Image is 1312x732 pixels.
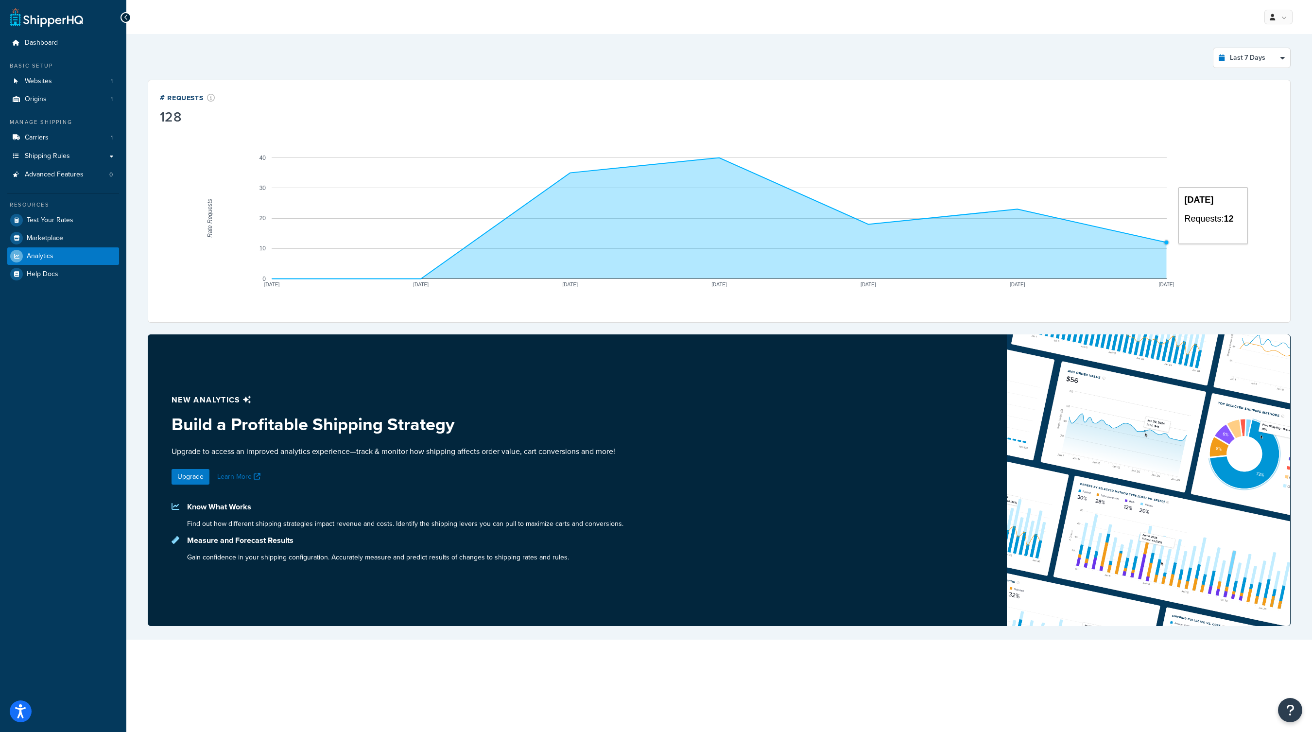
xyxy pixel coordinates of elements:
[25,152,70,160] span: Shipping Rules
[160,92,215,103] div: # Requests
[1185,214,1224,224] span: Requests:
[172,469,209,485] a: Upgrade
[109,171,113,179] span: 0
[259,215,266,222] text: 20
[1185,195,1214,205] span: [DATE]
[7,118,119,126] div: Manage Shipping
[7,265,119,283] a: Help Docs
[111,134,113,142] span: 1
[414,282,429,287] text: [DATE]
[207,199,213,237] text: Rate Requests
[264,282,280,287] text: [DATE]
[7,90,119,108] a: Origins1
[25,77,52,86] span: Websites
[1010,282,1025,287] text: [DATE]
[1159,282,1174,287] text: [DATE]
[7,72,119,90] li: Websites
[7,72,119,90] a: Websites1
[7,62,119,70] div: Basic Setup
[27,234,63,243] span: Marketplace
[25,134,49,142] span: Carriers
[7,147,119,165] a: Shipping Rules
[172,393,696,407] p: New analytics
[1278,698,1302,722] button: Open Resource Center
[7,166,119,184] a: Advanced Features0
[7,90,119,108] li: Origins
[111,95,113,104] span: 1
[259,185,266,192] text: 30
[160,126,1279,311] svg: A chart.
[160,110,215,124] div: 128
[25,39,58,47] span: Dashboard
[7,229,119,247] a: Marketplace
[7,166,119,184] li: Advanced Features
[262,276,266,282] text: 0
[7,129,119,147] a: Carriers1
[7,211,119,229] a: Test Your Rates
[259,155,266,161] text: 40
[217,471,263,482] a: Learn More
[187,534,569,547] p: Measure and Forecast Results
[562,282,578,287] text: [DATE]
[711,282,727,287] text: [DATE]
[25,95,47,104] span: Origins
[27,252,53,261] span: Analytics
[7,129,119,147] li: Carriers
[27,270,58,279] span: Help Docs
[111,77,113,86] span: 1
[187,519,623,529] p: Find out how different shipping strategies impact revenue and costs. Identify the shipping levers...
[187,552,569,562] p: Gain confidence in your shipping configuration. Accurately measure and predict results of changes...
[172,446,696,457] p: Upgrade to access an improved analytics experience—track & monitor how shipping affects order val...
[7,201,119,209] div: Resources
[7,34,119,52] a: Dashboard
[7,247,119,265] a: Analytics
[259,245,266,252] text: 10
[27,216,73,225] span: Test Your Rates
[25,171,84,179] span: Advanced Features
[861,282,876,287] text: [DATE]
[187,500,623,514] p: Know What Works
[1224,214,1234,224] span: 12
[172,415,696,434] h3: Build a Profitable Shipping Strategy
